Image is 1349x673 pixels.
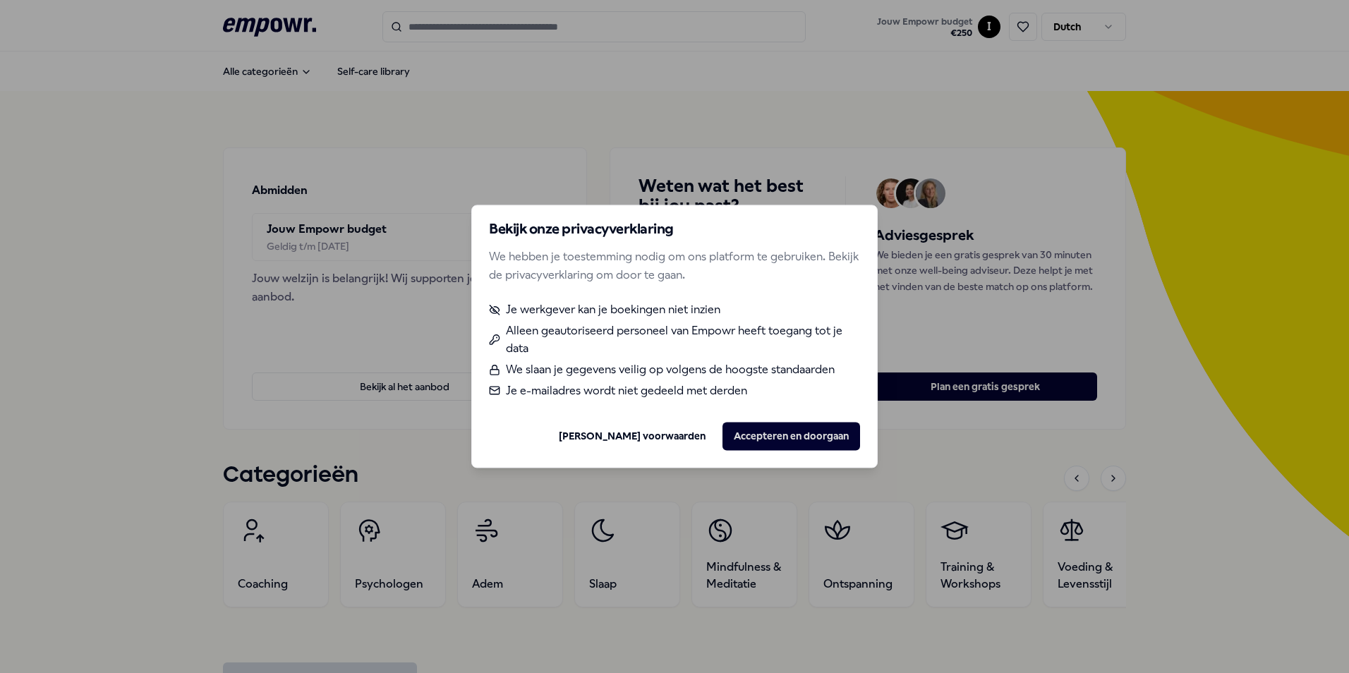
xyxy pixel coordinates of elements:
li: We slaan je gegevens veilig op volgens de hoogste standaarden [489,360,860,379]
a: [PERSON_NAME] voorwaarden [559,428,706,444]
li: Je werkgever kan je boekingen niet inzien [489,301,860,320]
button: Accepteren en doorgaan [722,423,860,451]
li: Alleen geautoriseerd personeel van Empowr heeft toegang tot je data [489,322,860,358]
p: We hebben je toestemming nodig om ons platform te gebruiken. Bekijk de privacyverklaring om door ... [489,248,860,284]
h2: Bekijk onze privacyverklaring [489,222,860,236]
li: Je e-mailadres wordt niet gedeeld met derden [489,382,860,400]
button: [PERSON_NAME] voorwaarden [548,423,717,451]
